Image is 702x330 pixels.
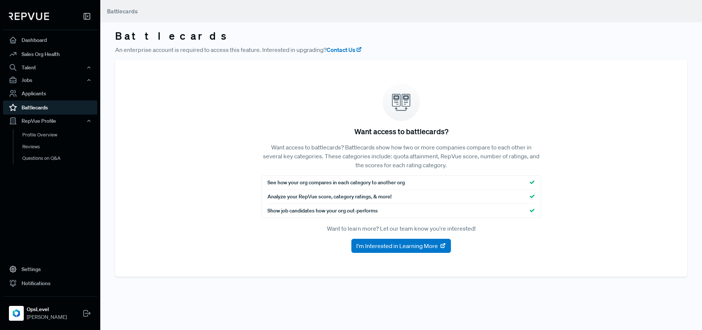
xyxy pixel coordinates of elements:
[3,47,97,61] a: Sales Org Health
[351,239,451,253] button: I'm Interested in Learning More
[267,179,405,187] span: See how your org compares in each category to another org
[3,61,97,74] button: Talent
[27,306,67,313] strong: OpsLevel
[354,127,448,136] h5: Want access to battlecards?
[267,193,391,201] span: Analyze your RepVue score, category ratings, & more!
[13,129,107,141] a: Profile Overview
[3,100,97,115] a: Battlecards
[261,224,541,233] p: Want to learn more? Let our team know you're interested!
[261,143,541,169] p: Want access to battlecards? Battlecards show how two or more companies compare to each other in s...
[3,115,97,127] button: RepVue Profile
[326,45,362,54] a: Contact Us
[9,13,49,20] img: RepVue
[115,45,687,54] p: An enterprise account is required to access this feature. Interested in upgrading?
[107,7,138,15] span: Battlecards
[356,241,438,250] span: I'm Interested in Learning More
[115,30,687,42] h3: Battlecards
[3,262,97,276] a: Settings
[3,74,97,86] button: Jobs
[13,141,107,153] a: Reviews
[27,313,67,321] span: [PERSON_NAME]
[267,207,378,215] span: Show job candidates how your org out-performs
[10,307,22,319] img: OpsLevel
[3,296,97,324] a: OpsLevelOpsLevel[PERSON_NAME]
[13,152,107,164] a: Questions on Q&A
[3,86,97,100] a: Applicants
[3,33,97,47] a: Dashboard
[3,276,97,290] a: Notifications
